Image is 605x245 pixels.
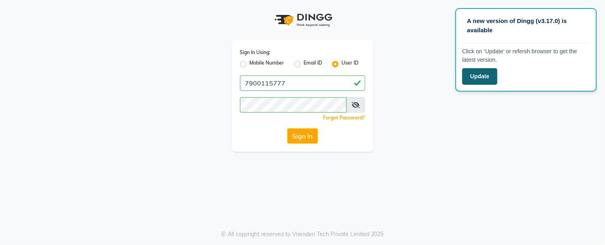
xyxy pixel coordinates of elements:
label: Email ID [304,59,323,69]
input: Username [240,75,365,91]
label: Sign In Using: [240,49,271,56]
button: Update [462,68,497,85]
input: Username [240,97,347,113]
label: Mobile Number [250,59,285,69]
label: User ID [342,59,359,69]
button: Sign In [287,128,318,144]
p: A new version of Dingg (v3.17.0) is available [467,17,585,35]
p: Click on ‘Update’ or refersh browser to get the latest version. [462,47,590,64]
a: Forgot Password? [323,115,365,121]
img: logo1.svg [270,8,335,32]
